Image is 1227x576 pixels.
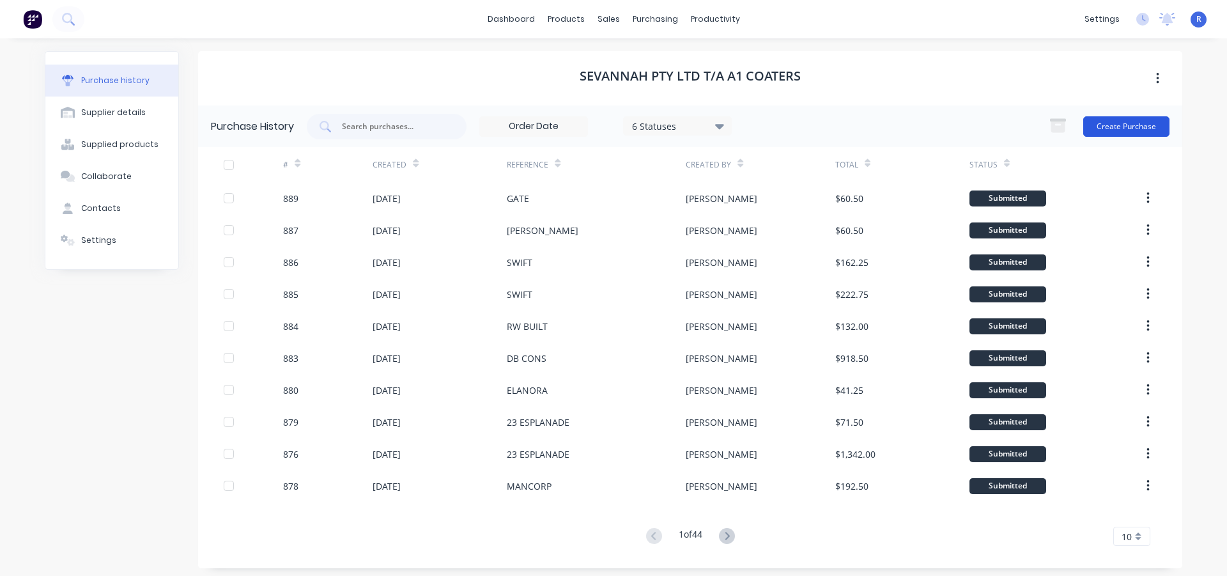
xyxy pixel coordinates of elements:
div: DB CONS [507,352,546,365]
div: [PERSON_NAME] [507,224,578,237]
input: Search purchases... [341,120,447,133]
div: Total [835,159,858,171]
div: 885 [283,288,298,301]
div: [PERSON_NAME] [686,479,757,493]
div: ELANORA [507,384,548,397]
div: Created By [686,159,731,171]
button: Supplier details [45,97,178,128]
div: [DATE] [373,256,401,269]
div: [PERSON_NAME] [686,288,757,301]
div: [PERSON_NAME] [686,192,757,205]
div: Collaborate [81,171,132,182]
input: Order Date [480,117,587,136]
div: [PERSON_NAME] [686,352,757,365]
span: 10 [1122,530,1132,543]
button: Purchase history [45,65,178,97]
div: Contacts [81,203,121,214]
div: Submitted [969,222,1046,238]
div: 884 [283,320,298,333]
div: 887 [283,224,298,237]
div: [DATE] [373,416,401,429]
div: 879 [283,416,298,429]
div: [PERSON_NAME] [686,256,757,269]
div: Submitted [969,191,1046,206]
div: $41.25 [835,384,863,397]
div: Submitted [969,318,1046,334]
div: purchasing [626,10,684,29]
div: [DATE] [373,479,401,493]
img: Factory [23,10,42,29]
div: 889 [283,192,298,205]
div: [DATE] [373,352,401,365]
button: Contacts [45,192,178,224]
div: 23 ESPLANADE [507,416,569,429]
button: Create Purchase [1083,116,1169,137]
div: $162.25 [835,256,868,269]
div: [PERSON_NAME] [686,384,757,397]
div: Created [373,159,406,171]
div: Submitted [969,254,1046,270]
div: [DATE] [373,320,401,333]
h1: SEVANNAH PTY LTD T/A A1 Coaters [580,68,801,84]
div: Submitted [969,286,1046,302]
a: dashboard [481,10,541,29]
div: $192.50 [835,479,868,493]
div: Status [969,159,998,171]
div: $918.50 [835,352,868,365]
div: [DATE] [373,384,401,397]
div: Purchase History [211,119,294,134]
span: R [1196,13,1201,25]
div: Supplier details [81,107,146,118]
div: [PERSON_NAME] [686,320,757,333]
div: Submitted [969,446,1046,462]
div: 876 [283,448,298,461]
div: productivity [684,10,746,29]
div: 883 [283,352,298,365]
div: [PERSON_NAME] [686,448,757,461]
div: 23 ESPLANADE [507,448,569,461]
div: [DATE] [373,192,401,205]
div: # [283,159,288,171]
div: [PERSON_NAME] [686,416,757,429]
div: SWIFT [507,288,532,301]
div: [DATE] [373,288,401,301]
div: SWIFT [507,256,532,269]
div: Reference [507,159,548,171]
div: $60.50 [835,192,863,205]
div: Submitted [969,478,1046,494]
div: [DATE] [373,224,401,237]
button: Collaborate [45,160,178,192]
div: $71.50 [835,416,863,429]
div: MANCORP [507,479,552,493]
div: RW BUILT [507,320,548,333]
div: 6 Statuses [632,119,723,132]
div: $60.50 [835,224,863,237]
div: $222.75 [835,288,868,301]
div: Submitted [969,350,1046,366]
div: Submitted [969,414,1046,430]
div: $1,342.00 [835,448,876,461]
div: sales [591,10,626,29]
div: Submitted [969,382,1046,398]
div: Purchase history [81,75,150,86]
div: 878 [283,479,298,493]
div: 1 of 44 [679,527,702,546]
button: Settings [45,224,178,256]
div: settings [1078,10,1126,29]
div: [PERSON_NAME] [686,224,757,237]
div: Settings [81,235,116,246]
div: 880 [283,384,298,397]
div: $132.00 [835,320,868,333]
div: Supplied products [81,139,158,150]
div: 886 [283,256,298,269]
div: [DATE] [373,448,401,461]
div: products [541,10,591,29]
button: Supplied products [45,128,178,160]
div: GATE [507,192,529,205]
